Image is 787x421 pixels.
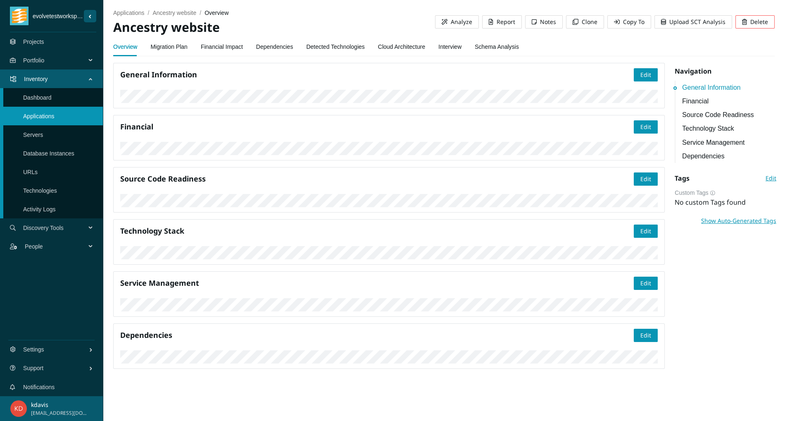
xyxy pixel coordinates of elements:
[525,15,563,29] button: Notes
[640,331,651,340] span: Edit
[607,15,651,29] button: Copy To
[152,10,196,16] a: Ancestry website
[10,400,27,417] img: b6c3e967e4c3ec297b765b8b4980cd6e
[640,175,651,184] span: Edit
[701,216,776,225] span: Show Auto-Generated Tags
[682,151,777,161] a: Dependencies
[120,330,634,340] h4: Dependencies
[634,120,658,134] button: Edit
[682,123,777,134] a: Technology Stack
[675,188,777,197] div: Custom Tags
[120,69,634,80] h4: General Information
[750,17,768,26] span: Delete
[682,110,777,120] a: Source Code Readiness
[23,356,89,380] span: Support
[200,10,201,16] span: /
[640,70,651,79] span: Edit
[682,96,777,106] a: Financial
[378,38,425,55] a: Cloud Architecture
[640,227,651,236] span: Edit
[640,122,651,132] span: Edit
[31,409,88,417] span: [EMAIL_ADDRESS][DOMAIN_NAME]
[23,337,89,362] span: Settings
[148,10,150,16] span: /
[623,17,644,26] span: Copy To
[256,38,293,55] a: Dependencies
[23,132,43,138] a: Servers
[150,38,188,55] a: Migration Plan
[675,198,746,207] span: No custom Tags found
[23,206,56,213] a: Activity Logs
[23,48,89,73] span: Portfolio
[113,10,145,16] a: applications
[120,174,634,184] h4: Source Code Readiness
[113,19,435,36] h2: Ancestry website
[23,94,52,101] a: Dashboard
[12,7,27,25] img: tidal_logo.png
[24,67,89,91] span: Inventory
[640,279,651,288] span: Edit
[438,38,461,55] a: Interview
[634,329,658,342] button: Edit
[435,15,479,29] button: Analyze
[634,172,658,186] button: Edit
[306,38,364,55] a: Detected Technologies
[582,17,597,26] span: Clone
[682,137,777,148] a: Service Management
[23,169,38,175] a: URLs
[451,17,472,26] span: Analyze
[540,17,556,26] span: Notes
[766,174,776,183] span: Edit
[120,226,634,236] h4: Technology Stack
[475,38,519,55] a: Schema Analysis
[23,384,55,390] a: Notifications
[682,82,777,93] a: General Information
[669,17,725,26] span: Upload SCT Analysis
[675,174,690,183] strong: Tags
[25,234,89,259] span: People
[634,68,658,81] button: Edit
[735,15,775,29] button: Delete
[204,10,228,16] span: overview
[29,12,84,21] span: evolvetestworkspace1
[120,278,634,288] h4: Service Management
[23,38,44,45] a: Projects
[701,214,777,227] button: Show Auto-Generated Tags
[23,187,57,194] a: Technologies
[113,38,137,55] a: Overview
[675,67,711,76] strong: Navigation
[120,122,634,132] h4: Financial
[765,172,777,185] button: Edit
[201,38,243,55] a: Financial Impact
[482,15,522,29] button: Report
[23,150,74,157] a: Database Instances
[566,15,604,29] button: Clone
[31,400,88,409] p: kdavis
[497,17,515,26] span: Report
[23,113,55,120] a: Applications
[634,277,658,290] button: Edit
[654,15,732,29] button: Upload SCT Analysis
[23,215,89,240] span: Discovery Tools
[634,225,658,238] button: Edit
